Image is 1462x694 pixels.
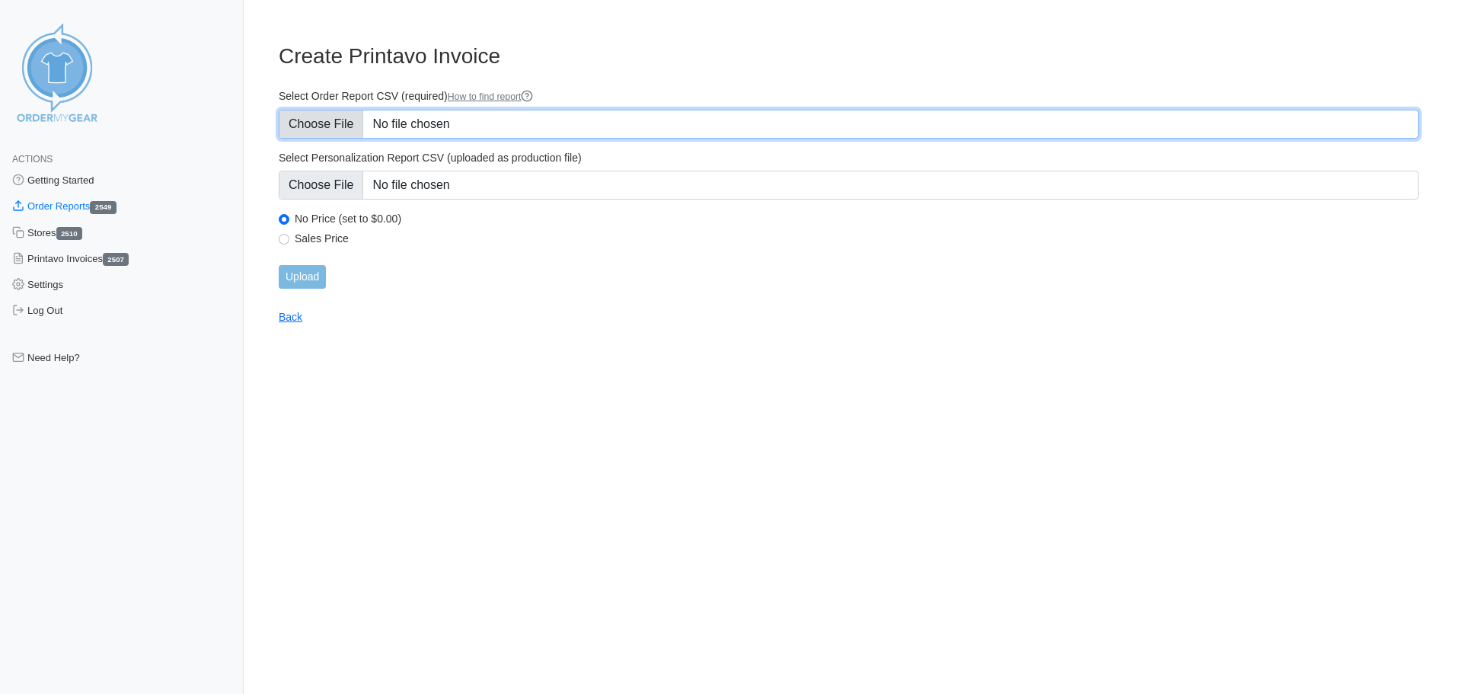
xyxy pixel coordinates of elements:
[295,232,1419,245] label: Sales Price
[12,154,53,165] span: Actions
[90,201,116,214] span: 2549
[103,253,129,266] span: 2507
[279,43,1419,69] h3: Create Printavo Invoice
[279,265,326,289] input: Upload
[295,212,1419,225] label: No Price (set to $0.00)
[279,311,302,323] a: Back
[448,91,534,102] a: How to find report
[56,227,82,240] span: 2510
[279,89,1419,104] label: Select Order Report CSV (required)
[279,151,1419,165] label: Select Personalization Report CSV (uploaded as production file)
